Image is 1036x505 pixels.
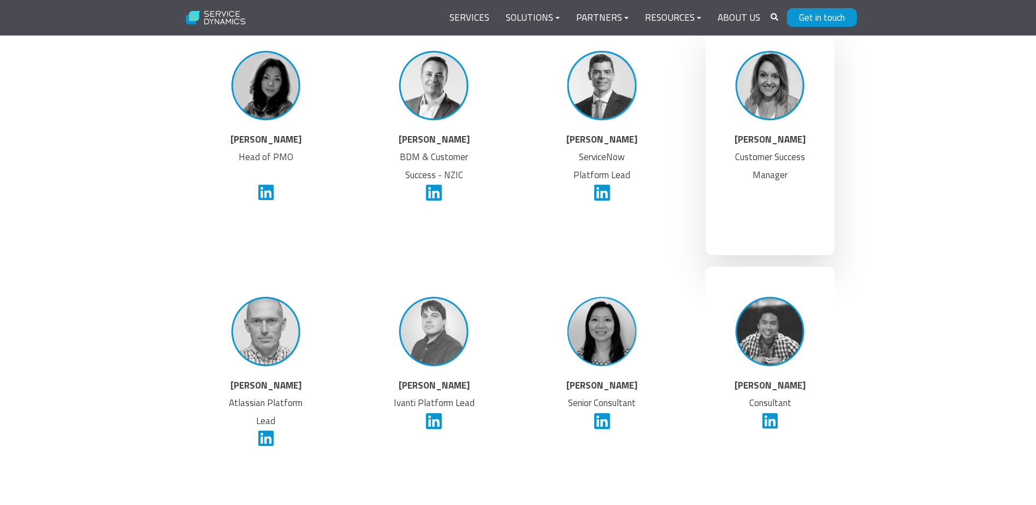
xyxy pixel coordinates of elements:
a: Resources [637,5,709,31]
a: Get in touch [787,8,857,27]
strong: [PERSON_NAME] [230,378,301,392]
p: Senior Consultant [561,377,643,436]
img: staff_photos_vanessa [561,290,643,373]
a: About Us [709,5,768,31]
strong: [PERSON_NAME] [566,378,637,392]
strong: [PERSON_NAME] [230,132,301,146]
span: Atlassian Platform Lead [229,396,303,427]
strong: [PERSON_NAME] [735,132,806,146]
img: Carl Fransen [561,44,643,127]
a: Services [441,5,498,31]
img: Grace [225,44,307,127]
p: Consultant [729,377,812,436]
strong: [PERSON_NAME] [735,378,806,392]
img: eric2 [393,44,475,127]
a: Partners [568,5,637,31]
p: BDM & Customer Success - NZIC [393,131,475,207]
strong: [PERSON_NAME] [399,378,470,392]
div: Navigation Menu [441,5,768,31]
strong: [PERSON_NAME] [399,132,470,146]
p: Customer Success Manager [729,131,812,201]
img: Lee [393,290,475,373]
p: ServiceNow Platform Lead [561,131,643,207]
img: Allen [729,290,812,373]
img: Clare-A [729,44,812,127]
p: Ivanti Platform Lead [393,377,475,436]
a: Solutions [498,5,568,31]
p: Head of PMO [225,131,307,207]
strong: [PERSON_NAME] [566,132,637,146]
img: Service Dynamics Logo - White [180,4,252,32]
img: Robin [225,290,307,373]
